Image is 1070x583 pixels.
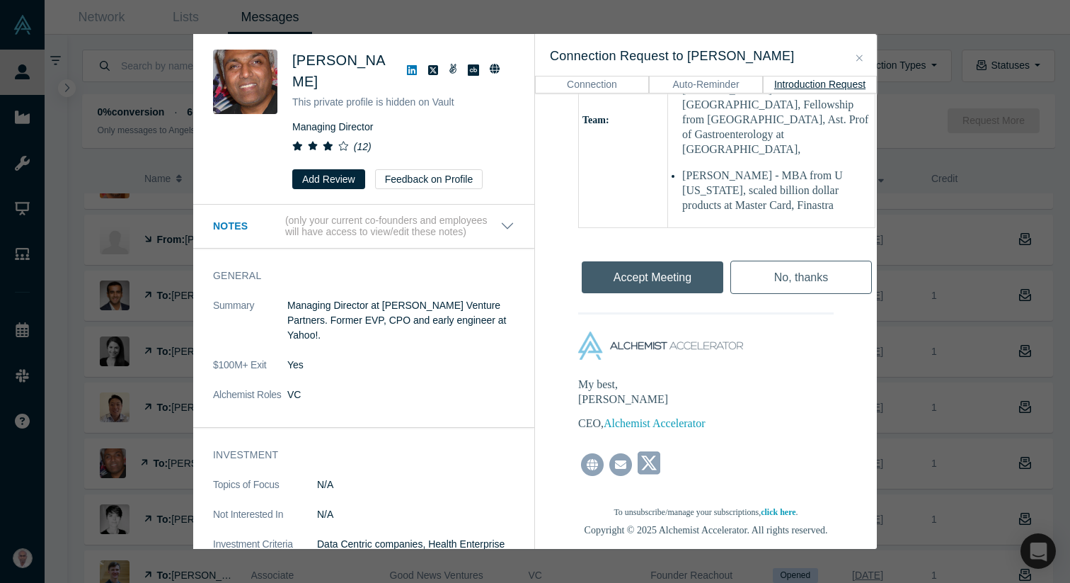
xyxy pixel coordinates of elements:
[375,169,483,189] button: Feedback on Profile
[317,537,514,552] p: Data Centric companies, Health Enterprise
[578,416,752,431] p: CEO,
[852,50,867,67] button: Close
[568,505,844,520] div: To unsubscribe/manage your subscriptions, .
[638,450,660,476] img: twitter-grey.png
[682,168,871,213] p: [PERSON_NAME] - MBA from U [US_STATE], scaled billion dollar products at Master Card, Finastra
[581,453,604,476] img: website-grey.png
[763,76,877,93] button: Introduction Request
[535,76,649,93] button: Connection
[213,215,514,239] button: Notes (only your current co-founders and employees will have access to view/edit these notes)
[604,417,706,429] a: Alchemist Accelerator
[649,76,763,93] button: Auto-Reminder
[287,387,514,402] dd: VC
[213,50,277,114] img: Ash Patel's Profile Image
[568,523,844,538] div: Copyright © 2025 Alchemist Accelerator. All rights reserved.
[292,121,373,132] span: Managing Director
[578,377,752,431] div: My best, [PERSON_NAME]
[582,115,609,125] b: Team:
[317,477,514,492] dd: N/A
[609,453,632,476] img: mail-grey.png
[287,358,514,373] dd: Yes
[292,95,514,110] p: This private profile is hidden on Vault
[682,82,871,157] p: [PERSON_NAME] - PhD from [GEOGRAPHIC_DATA], Fellowship from [GEOGRAPHIC_DATA], Ast. Prof of Gastr...
[317,507,514,522] dd: N/A
[213,387,287,417] dt: Alchemist Roles
[292,169,365,189] button: Add Review
[761,507,795,517] a: click here
[213,477,317,507] dt: Topics of Focus
[354,141,372,152] i: ( 12 )
[213,448,495,463] h3: Investment
[285,215,500,239] p: (only your current co-founders and employees will have access to view/edit these notes)
[578,332,743,360] img: alchemist
[213,219,282,234] h3: Notes
[213,507,317,537] dt: Not Interested In
[550,47,862,66] h3: Connection Request to [PERSON_NAME]
[292,52,386,89] span: [PERSON_NAME]
[287,298,514,343] p: Managing Director at [PERSON_NAME] Venture Partners. Former EVP, CPO and early engineer at Yahoo!.
[213,268,495,283] h3: General
[213,358,287,387] dt: $100M+ Exit
[213,298,287,358] dt: Summary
